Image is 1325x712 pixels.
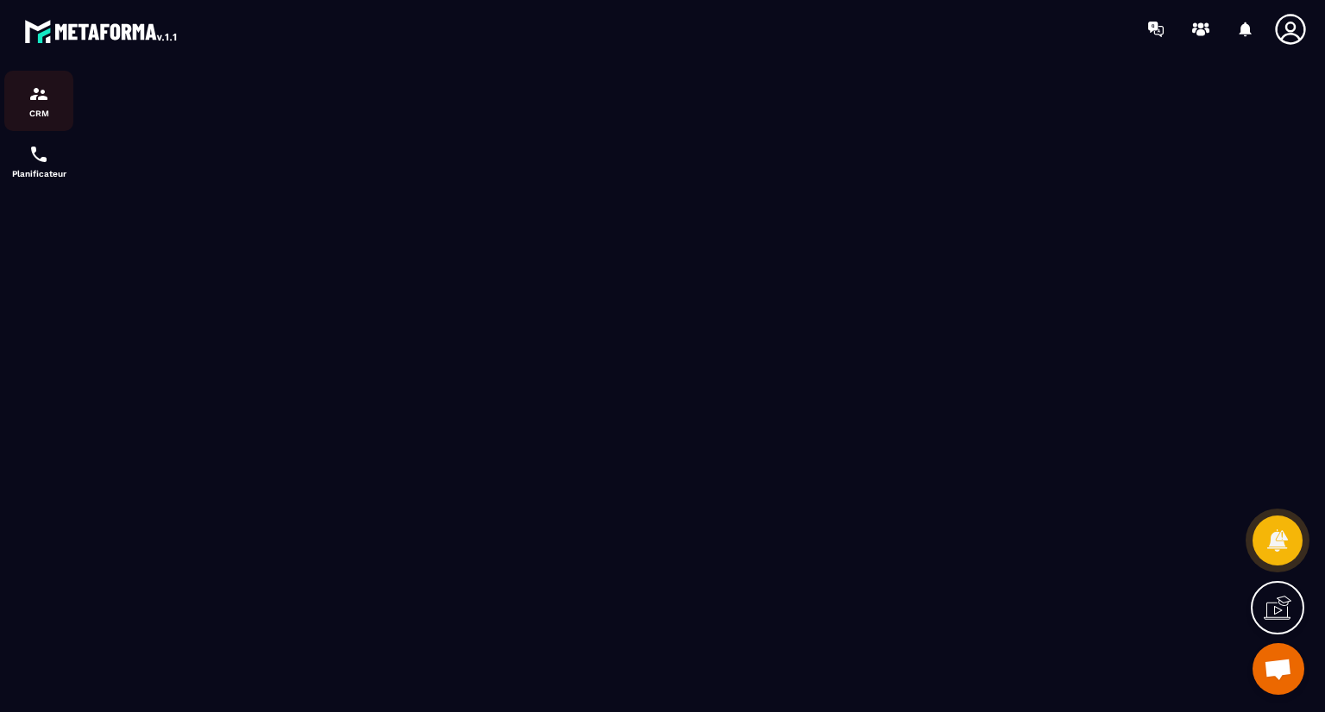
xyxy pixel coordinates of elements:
[1253,643,1304,695] div: Ouvrir le chat
[4,71,73,131] a: formationformationCRM
[4,109,73,118] p: CRM
[4,169,73,178] p: Planificateur
[28,144,49,165] img: scheduler
[28,84,49,104] img: formation
[4,131,73,191] a: schedulerschedulerPlanificateur
[24,16,179,47] img: logo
